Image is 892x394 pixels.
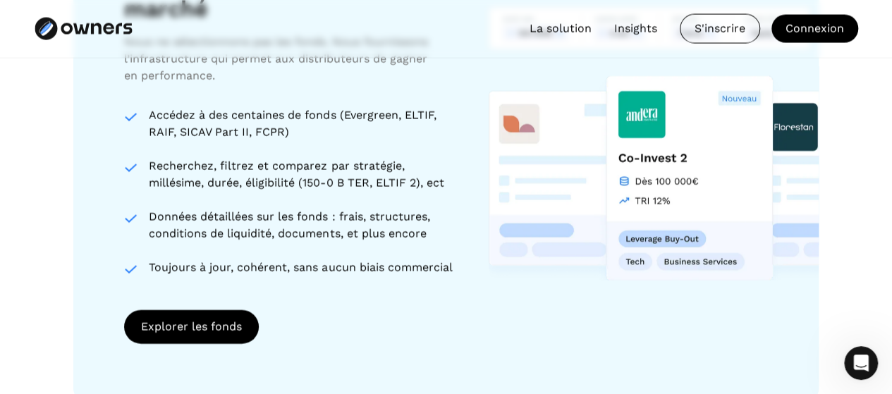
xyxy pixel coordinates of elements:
[124,310,259,344] a: Explorer les fonds
[771,15,858,43] a: Connexion
[844,346,878,380] iframe: Intercom live chat
[149,209,454,242] div: Données détaillées sur les fonds : frais, structures, conditions de liquidité, documents, et plus...
[614,20,657,37] a: Insights
[149,259,454,276] div: Toujours à jour, cohérent, sans aucun biais commercial
[680,14,760,44] a: S'inscrire
[141,319,242,335] div: Explorer les fonds
[680,15,759,43] div: S'inscrire
[489,7,819,281] img: Un accès exhaustif au marché
[530,20,592,37] a: La solution
[149,158,454,192] div: Recherchez, filtrez et comparez par stratégie, millésime, durée, éligibilité (150-0 B TER, ELTIF ...
[124,34,434,85] div: Nous ne sélectionnons pas les fonds. Nous fournissons l’infrastructure qui permet aux distributeu...
[149,107,454,141] div: Accédez à des centaines de fonds (Evergreen, ELTIF, RAIF, SICAV Part II, FCPR)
